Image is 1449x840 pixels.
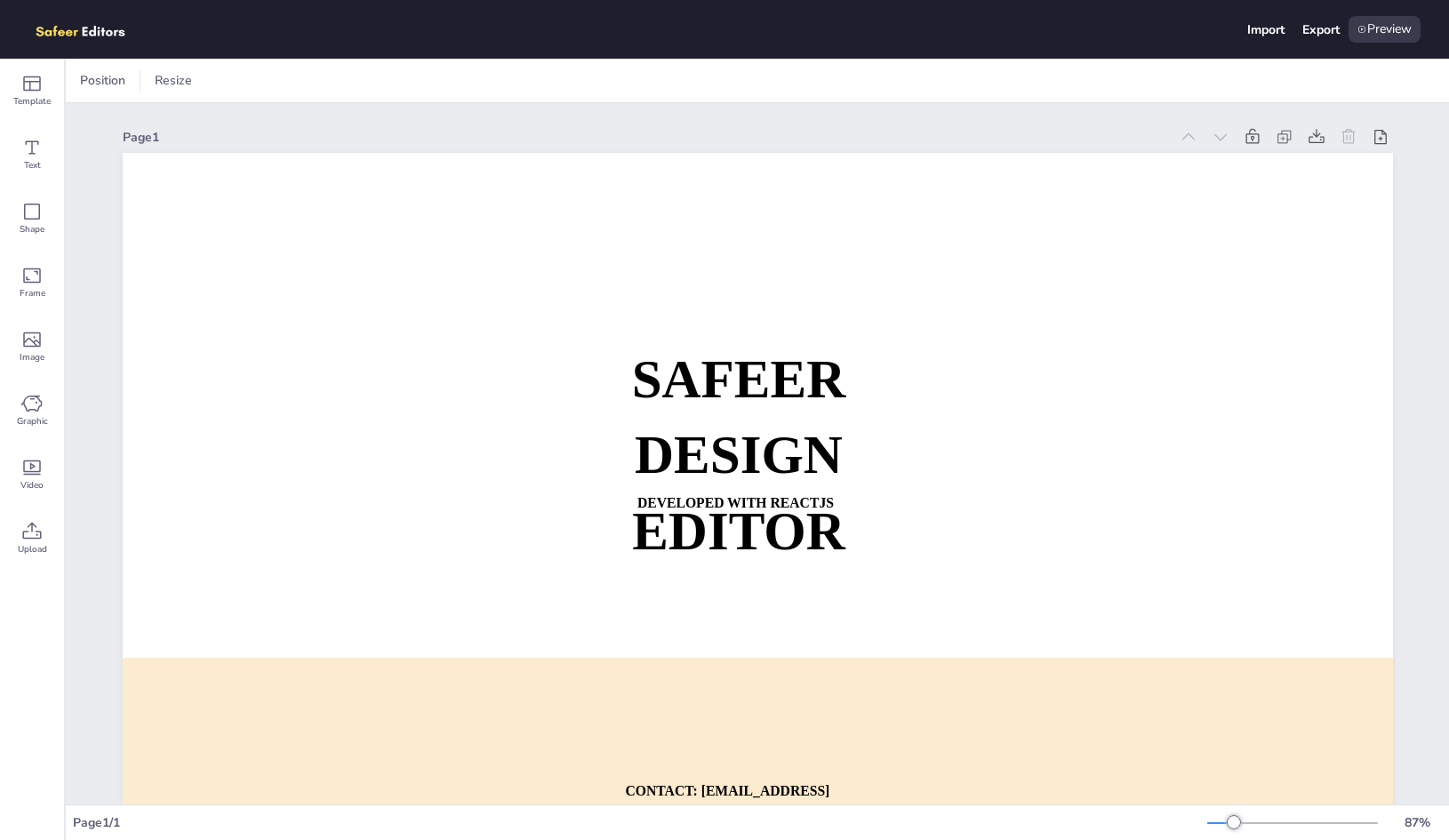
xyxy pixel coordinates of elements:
div: Import [1247,21,1285,38]
strong: DESIGN EDITOR [632,425,845,560]
strong: DEVELOPED WITH REACTJS [636,495,833,510]
span: Resize [151,72,196,89]
span: Upload [18,542,47,556]
div: Page 1 [123,129,1169,146]
div: Preview [1349,16,1421,43]
span: Text [24,158,41,172]
div: Page 1 / 1 [73,814,1207,831]
div: Export [1302,21,1340,38]
span: Template [13,94,51,108]
span: Frame [20,286,45,300]
span: Position [76,72,129,89]
span: Image [20,350,44,364]
span: Graphic [17,414,48,428]
span: Shape [20,222,44,236]
img: logo.png [28,16,151,43]
span: Video [20,478,44,492]
strong: CONTACT: [EMAIL_ADDRESS][DOMAIN_NAME] [625,783,829,820]
strong: SAFEER [631,349,845,409]
div: 87 % [1396,814,1438,831]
